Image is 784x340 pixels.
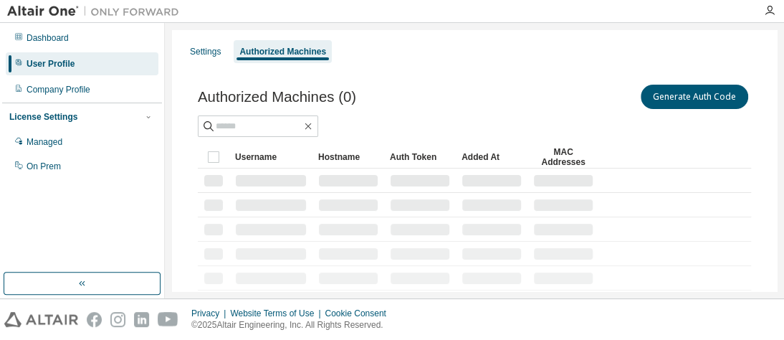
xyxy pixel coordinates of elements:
img: youtube.svg [158,312,178,327]
div: Authorized Machines [239,46,326,57]
div: Website Terms of Use [230,308,325,319]
p: © 2025 Altair Engineering, Inc. All Rights Reserved. [191,319,395,331]
div: Settings [190,46,221,57]
img: facebook.svg [87,312,102,327]
div: MAC Addresses [533,146,593,169]
img: altair_logo.svg [4,312,78,327]
div: User Profile [27,58,75,70]
img: Altair One [7,4,186,19]
div: On Prem [27,161,61,172]
img: instagram.svg [110,312,125,327]
div: License Settings [9,111,77,123]
div: Hostname [318,146,378,169]
div: Cookie Consent [325,308,394,319]
span: Authorized Machines (0) [198,89,356,105]
div: Username [235,146,307,169]
div: Company Profile [27,84,90,95]
button: Generate Auth Code [641,85,748,109]
div: Privacy [191,308,230,319]
div: Added At [462,146,522,169]
img: linkedin.svg [134,312,149,327]
div: Managed [27,136,62,148]
div: Dashboard [27,32,69,44]
div: Auth Token [390,146,450,169]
